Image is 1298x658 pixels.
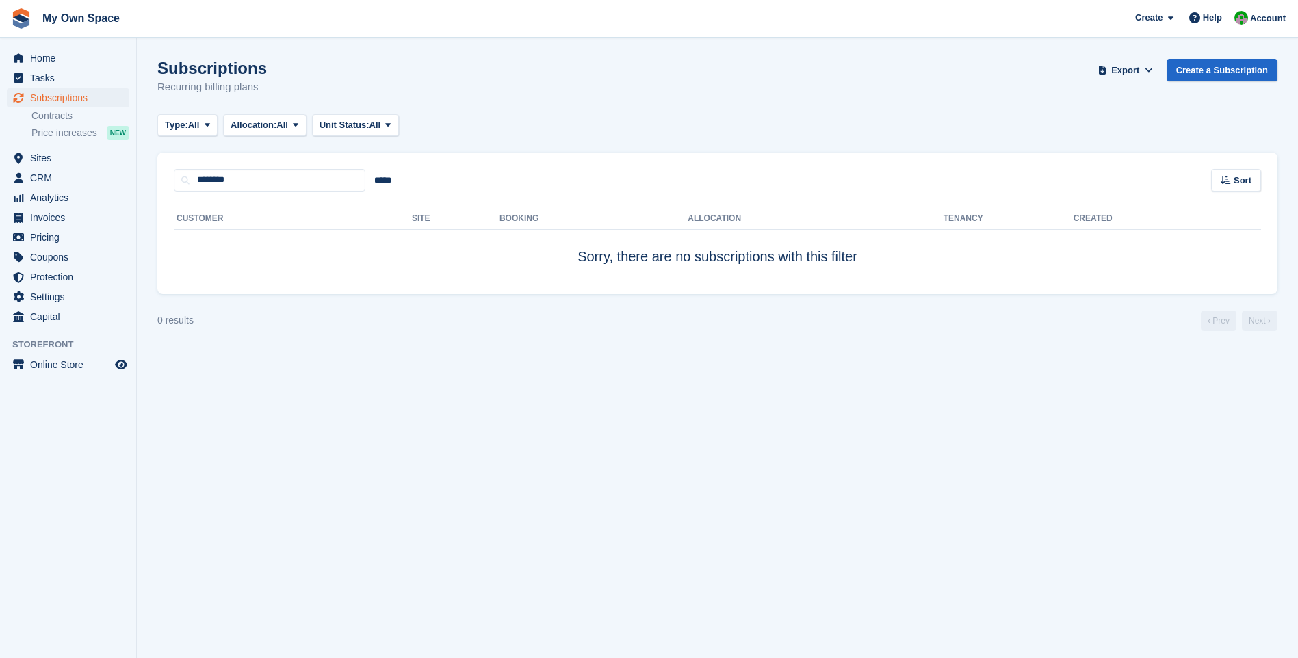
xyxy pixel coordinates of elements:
[369,118,381,132] span: All
[499,208,688,230] th: Booking
[30,267,112,287] span: Protection
[1167,59,1277,81] a: Create a Subscription
[223,114,307,137] button: Allocation: All
[7,355,129,374] a: menu
[1250,12,1286,25] span: Account
[30,188,112,207] span: Analytics
[1242,311,1277,331] a: Next
[30,68,112,88] span: Tasks
[1203,11,1222,25] span: Help
[30,49,112,68] span: Home
[113,356,129,373] a: Preview store
[188,118,200,132] span: All
[157,59,267,77] h1: Subscriptions
[276,118,288,132] span: All
[7,287,129,306] a: menu
[7,228,129,247] a: menu
[1135,11,1163,25] span: Create
[30,88,112,107] span: Subscriptions
[7,49,129,68] a: menu
[30,148,112,168] span: Sites
[12,338,136,352] span: Storefront
[7,88,129,107] a: menu
[107,126,129,140] div: NEW
[157,114,218,137] button: Type: All
[7,267,129,287] a: menu
[31,109,129,122] a: Contracts
[312,114,399,137] button: Unit Status: All
[7,148,129,168] a: menu
[1234,174,1251,187] span: Sort
[31,125,129,140] a: Price increases NEW
[30,228,112,247] span: Pricing
[231,118,276,132] span: Allocation:
[37,7,125,29] a: My Own Space
[157,313,194,328] div: 0 results
[1234,11,1248,25] img: Paula Harris
[30,355,112,374] span: Online Store
[7,248,129,267] a: menu
[30,248,112,267] span: Coupons
[1198,311,1280,331] nav: Page
[412,208,499,230] th: Site
[7,168,129,187] a: menu
[31,127,97,140] span: Price increases
[30,287,112,306] span: Settings
[1111,64,1139,77] span: Export
[7,68,129,88] a: menu
[1095,59,1156,81] button: Export
[11,8,31,29] img: stora-icon-8386f47178a22dfd0bd8f6a31ec36ba5ce8667c1dd55bd0f319d3a0aa187defe.svg
[174,208,412,230] th: Customer
[577,249,857,264] span: Sorry, there are no subscriptions with this filter
[157,79,267,95] p: Recurring billing plans
[688,208,943,230] th: Allocation
[30,307,112,326] span: Capital
[7,208,129,227] a: menu
[7,307,129,326] a: menu
[30,208,112,227] span: Invoices
[165,118,188,132] span: Type:
[30,168,112,187] span: CRM
[1201,311,1236,331] a: Previous
[320,118,369,132] span: Unit Status:
[7,188,129,207] a: menu
[944,208,991,230] th: Tenancy
[1074,208,1261,230] th: Created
